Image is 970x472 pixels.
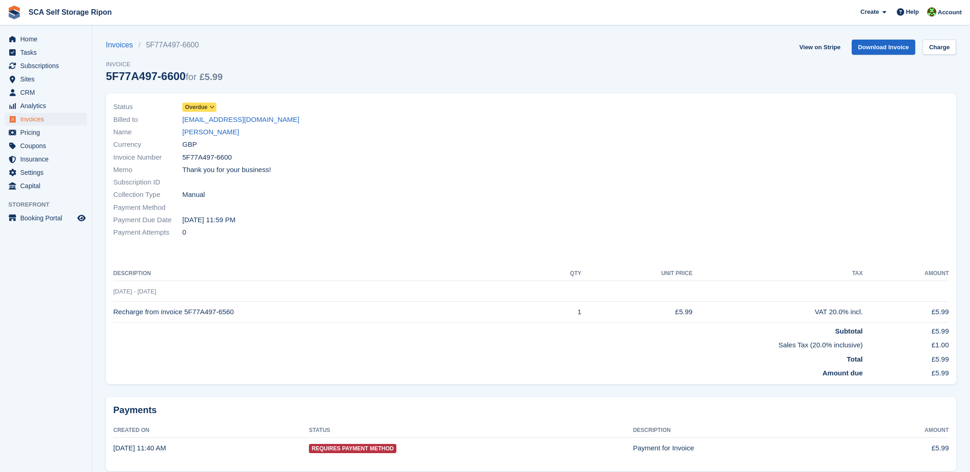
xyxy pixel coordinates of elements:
[113,336,863,351] td: Sales Tax (20.0% inclusive)
[309,423,633,438] th: Status
[186,72,196,82] span: for
[5,46,87,59] a: menu
[113,115,182,125] span: Billed to
[863,322,949,336] td: £5.99
[113,288,156,295] span: [DATE] - [DATE]
[541,266,581,281] th: QTY
[860,7,879,17] span: Create
[113,202,182,213] span: Payment Method
[20,126,76,139] span: Pricing
[182,115,299,125] a: [EMAIL_ADDRESS][DOMAIN_NAME]
[938,8,962,17] span: Account
[309,444,396,453] span: Requires Payment Method
[823,369,863,377] strong: Amount due
[106,70,223,82] div: 5F77A497-6600
[113,102,182,112] span: Status
[5,113,87,126] a: menu
[182,190,205,200] span: Manual
[863,351,949,365] td: £5.99
[859,438,949,458] td: £5.99
[5,73,87,86] a: menu
[835,327,863,335] strong: Subtotal
[182,127,239,138] a: [PERSON_NAME]
[5,99,87,112] a: menu
[5,166,87,179] a: menu
[113,152,182,163] span: Invoice Number
[106,60,223,69] span: Invoice
[20,59,76,72] span: Subscriptions
[20,33,76,46] span: Home
[20,73,76,86] span: Sites
[182,227,186,238] span: 0
[20,113,76,126] span: Invoices
[863,364,949,379] td: £5.99
[113,177,182,188] span: Subscription ID
[863,336,949,351] td: £1.00
[581,302,692,322] td: £5.99
[692,266,863,281] th: Tax
[863,266,949,281] th: Amount
[5,59,87,72] a: menu
[20,179,76,192] span: Capital
[182,165,271,175] span: Thank you for your business!
[182,215,236,225] time: 2025-08-02 22:59:59 UTC
[5,139,87,152] a: menu
[106,40,223,51] nav: breadcrumbs
[113,139,182,150] span: Currency
[7,6,21,19] img: stora-icon-8386f47178a22dfd0bd8f6a31ec36ba5ce8667c1dd55bd0f319d3a0aa187defe.svg
[5,153,87,166] a: menu
[76,213,87,224] a: Preview store
[113,127,182,138] span: Name
[692,307,863,317] div: VAT 20.0% incl.
[852,40,916,55] a: Download Invoice
[541,302,581,322] td: 1
[113,215,182,225] span: Payment Due Date
[847,355,863,363] strong: Total
[113,190,182,200] span: Collection Type
[923,40,956,55] a: Charge
[113,266,541,281] th: Description
[25,5,116,20] a: SCA Self Storage Ripon
[182,139,197,150] span: GBP
[927,7,936,17] img: Kelly Neesham
[113,444,166,452] time: 2025-08-02 10:40:26 UTC
[633,423,859,438] th: Description
[185,103,208,111] span: Overdue
[20,166,76,179] span: Settings
[113,404,949,416] h2: Payments
[863,302,949,322] td: £5.99
[633,438,859,458] td: Payment for Invoice
[113,423,309,438] th: Created On
[5,86,87,99] a: menu
[20,153,76,166] span: Insurance
[106,40,139,51] a: Invoices
[113,302,541,322] td: Recharge from invoice 5F77A497-6560
[581,266,692,281] th: Unit Price
[859,423,949,438] th: Amount
[20,99,76,112] span: Analytics
[182,152,232,163] span: 5F77A497-6600
[906,7,919,17] span: Help
[20,139,76,152] span: Coupons
[5,126,87,139] a: menu
[5,33,87,46] a: menu
[8,200,92,209] span: Storefront
[796,40,844,55] a: View on Stripe
[20,46,76,59] span: Tasks
[5,179,87,192] a: menu
[20,86,76,99] span: CRM
[113,227,182,238] span: Payment Attempts
[182,102,216,112] a: Overdue
[5,212,87,224] a: menu
[20,212,76,224] span: Booking Portal
[199,72,222,82] span: £5.99
[113,165,182,175] span: Memo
